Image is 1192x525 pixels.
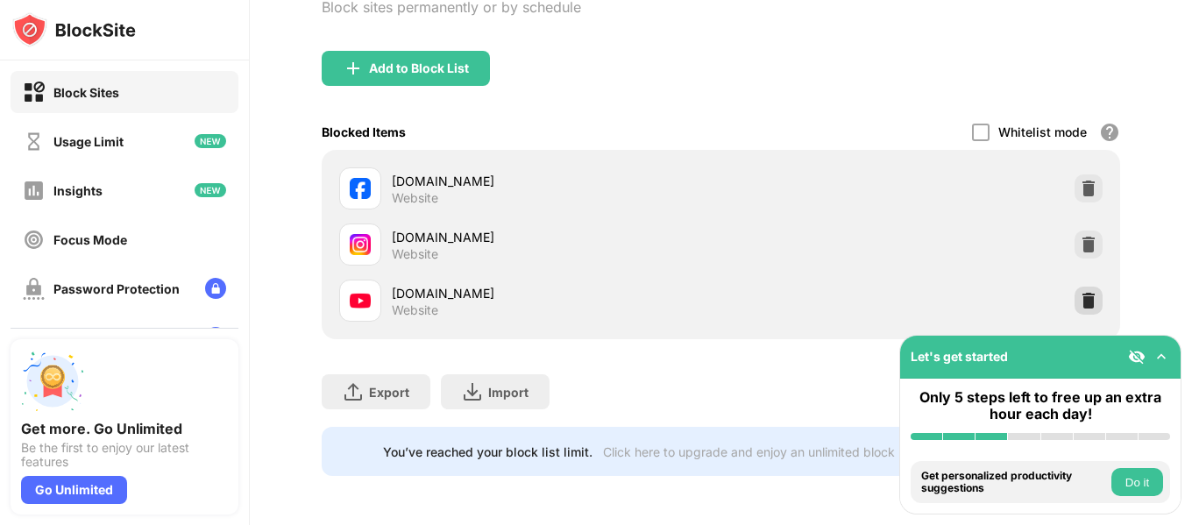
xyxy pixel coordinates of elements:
[23,327,45,349] img: customize-block-page-off.svg
[350,234,371,255] img: favicons
[23,180,45,202] img: insights-off.svg
[205,278,226,299] img: lock-menu.svg
[205,327,226,348] img: lock-menu.svg
[998,124,1087,139] div: Whitelist mode
[488,385,529,400] div: Import
[195,183,226,197] img: new-icon.svg
[21,476,127,504] div: Go Unlimited
[350,178,371,199] img: favicons
[911,389,1170,422] div: Only 5 steps left to free up an extra hour each day!
[21,441,228,469] div: Be the first to enjoy our latest features
[23,82,45,103] img: block-on.svg
[1153,348,1170,365] img: omni-setup-toggle.svg
[369,385,409,400] div: Export
[350,290,371,311] img: favicons
[53,232,127,247] div: Focus Mode
[603,444,918,459] div: Click here to upgrade and enjoy an unlimited block list.
[53,134,124,149] div: Usage Limit
[322,124,406,139] div: Blocked Items
[21,350,84,413] img: push-unlimited.svg
[911,349,1008,364] div: Let's get started
[195,134,226,148] img: new-icon.svg
[392,284,721,302] div: [DOMAIN_NAME]
[23,229,45,251] img: focus-off.svg
[23,131,45,153] img: time-usage-off.svg
[21,420,228,437] div: Get more. Go Unlimited
[392,190,438,206] div: Website
[369,61,469,75] div: Add to Block List
[53,85,119,100] div: Block Sites
[1111,468,1163,496] button: Do it
[12,12,136,47] img: logo-blocksite.svg
[392,302,438,318] div: Website
[392,228,721,246] div: [DOMAIN_NAME]
[53,281,180,296] div: Password Protection
[921,470,1107,495] div: Get personalized productivity suggestions
[53,183,103,198] div: Insights
[383,444,592,459] div: You’ve reached your block list limit.
[23,278,45,300] img: password-protection-off.svg
[392,172,721,190] div: [DOMAIN_NAME]
[1128,348,1146,365] img: eye-not-visible.svg
[392,246,438,262] div: Website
